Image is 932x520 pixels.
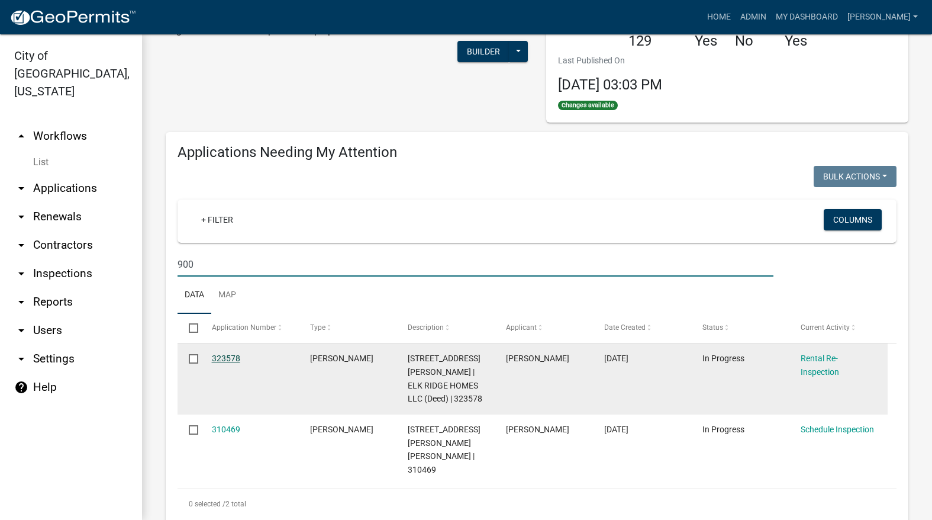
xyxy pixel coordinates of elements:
[604,323,646,332] span: Date Created
[178,277,211,314] a: Data
[801,354,839,377] a: Rental Re-Inspection
[212,425,240,434] a: 310469
[457,41,509,62] button: Builder
[178,314,200,342] datatable-header-cell: Select
[14,210,28,224] i: arrow_drop_down
[192,209,243,230] a: + Filter
[14,267,28,281] i: arrow_drop_down
[702,354,744,363] span: In Progress
[824,209,882,230] button: Columns
[593,314,691,342] datatable-header-cell: Date Created
[310,425,373,434] span: Rental Registration
[178,489,896,519] div: 2 total
[211,277,243,314] a: Map
[702,425,744,434] span: In Progress
[736,6,771,28] a: Admin
[408,425,480,474] span: 401 W 1ST AVE | SHORE, LARRY/RUTH (Deed) | 310469
[212,354,240,363] a: 323578
[310,354,373,363] span: Rental Registration
[14,181,28,195] i: arrow_drop_down
[14,352,28,366] i: arrow_drop_down
[702,6,736,28] a: Home
[628,33,677,50] h4: 129
[178,252,773,277] input: Search for applications
[771,6,843,28] a: My Dashboard
[310,323,325,332] span: Type
[695,33,717,50] h4: Yes
[801,425,874,434] a: Schedule Inspection
[702,323,723,332] span: Status
[691,314,789,342] datatable-header-cell: Status
[789,314,888,342] datatable-header-cell: Current Activity
[814,166,896,187] button: Bulk Actions
[506,323,537,332] span: Applicant
[178,144,896,161] h4: Applications Needing My Attention
[408,354,482,403] span: 900 N HOWARD ST | ELK RIDGE HOMES LLC (Deed) | 323578
[14,380,28,394] i: help
[200,314,298,342] datatable-header-cell: Application Number
[801,323,850,332] span: Current Activity
[495,314,593,342] datatable-header-cell: Applicant
[14,129,28,143] i: arrow_drop_up
[14,238,28,252] i: arrow_drop_down
[396,314,495,342] datatable-header-cell: Description
[604,425,628,434] span: 09/12/2024
[604,354,628,363] span: 10/14/2024
[408,323,444,332] span: Description
[558,101,618,110] span: Changes available
[843,6,923,28] a: [PERSON_NAME]
[189,500,225,508] span: 0 selected /
[506,425,569,434] span: Larry Shore
[506,354,569,363] span: Keith Soldwisch
[558,54,662,67] p: Last Published On
[558,76,662,93] span: [DATE] 03:03 PM
[212,323,276,332] span: Application Number
[785,33,814,50] h4: Yes
[14,323,28,338] i: arrow_drop_down
[735,33,767,50] h4: No
[298,314,396,342] datatable-header-cell: Type
[14,295,28,309] i: arrow_drop_down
